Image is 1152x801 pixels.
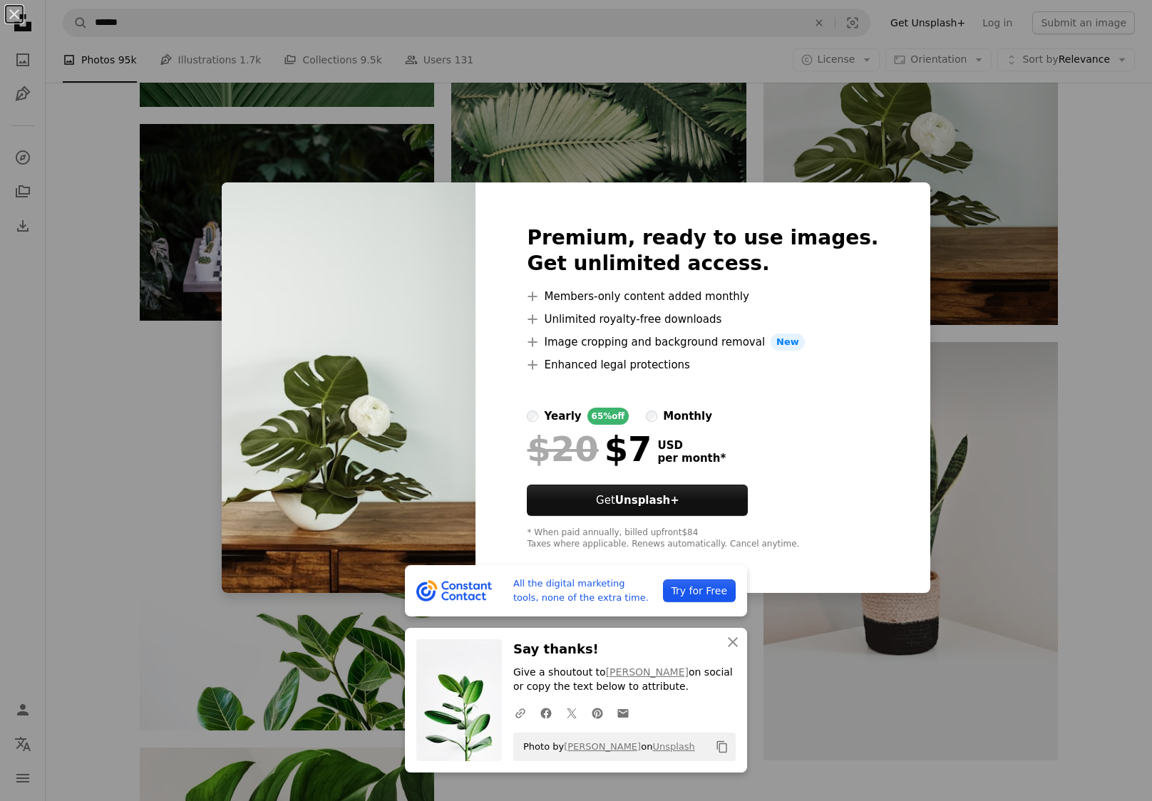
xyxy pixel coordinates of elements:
a: Unsplash [652,741,694,752]
div: * When paid annually, billed upfront $84 Taxes where applicable. Renews automatically. Cancel any... [527,527,878,550]
div: monthly [663,408,712,425]
a: Share on Facebook [533,698,559,727]
li: Members-only content added monthly [527,288,878,305]
div: Try for Free [663,579,736,602]
a: [PERSON_NAME] [606,666,689,678]
div: 65% off [587,408,629,425]
a: Share over email [610,698,636,727]
span: New [771,334,805,351]
li: Image cropping and background removal [527,334,878,351]
span: per month * [657,452,726,465]
div: $7 [527,430,652,467]
input: monthly [646,410,657,422]
a: [PERSON_NAME] [564,741,641,752]
span: USD [657,439,726,452]
input: yearly65%off [527,410,538,422]
li: Unlimited royalty-free downloads [527,311,878,328]
strong: Unsplash+ [615,494,679,507]
a: Share on Pinterest [585,698,610,727]
span: $20 [527,430,598,467]
h2: Premium, ready to use images. Get unlimited access. [527,225,878,277]
img: premium_photo-1677666021181-35c0a6336a68 [222,182,475,593]
span: Photo by on [516,735,695,758]
button: Copy to clipboard [710,735,734,759]
img: file-1643061002856-0f96dc078c63image [416,580,493,601]
span: All the digital marketing tools, none of the extra time. [513,577,652,605]
h3: Say thanks! [513,639,736,660]
p: Give a shoutout to on social or copy the text below to attribute. [513,666,736,694]
li: Enhanced legal protections [527,356,878,373]
a: All the digital marketing tools, none of the extra time.Try for Free [405,565,747,616]
button: GetUnsplash+ [527,485,748,516]
div: yearly [544,408,581,425]
a: Share on Twitter [559,698,585,727]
